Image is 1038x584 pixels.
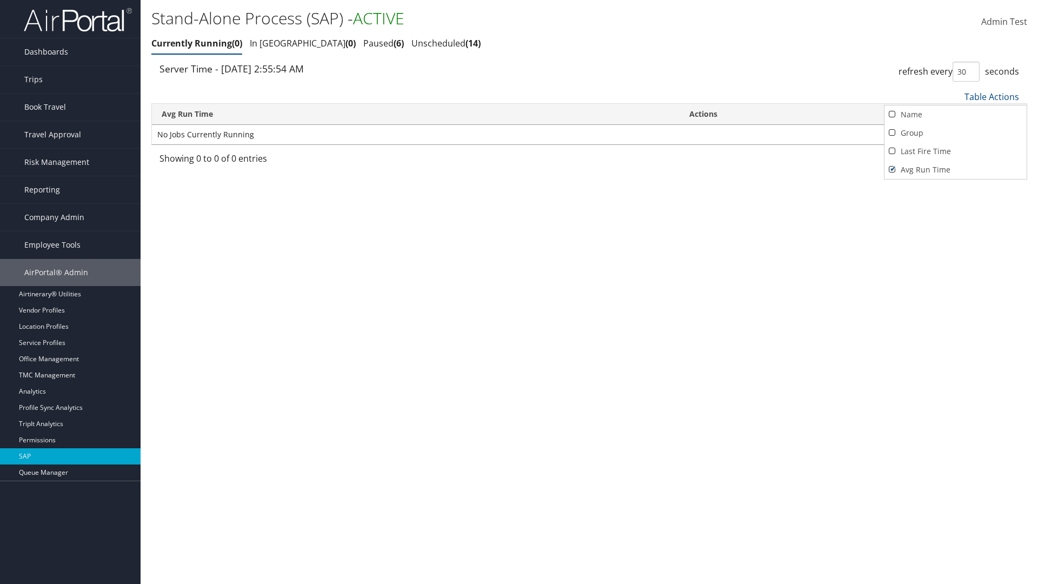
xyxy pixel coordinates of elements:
[24,231,81,258] span: Employee Tools
[884,161,1027,179] a: Avg Run Time
[24,204,84,231] span: Company Admin
[24,149,89,176] span: Risk Management
[24,121,81,148] span: Travel Approval
[24,259,88,286] span: AirPortal® Admin
[884,124,1027,142] a: Group
[24,66,43,93] span: Trips
[24,7,132,32] img: airportal-logo.png
[24,38,68,65] span: Dashboards
[24,94,66,121] span: Book Travel
[884,105,1027,124] a: Name
[24,176,60,203] span: Reporting
[884,142,1027,161] a: Last Fire Time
